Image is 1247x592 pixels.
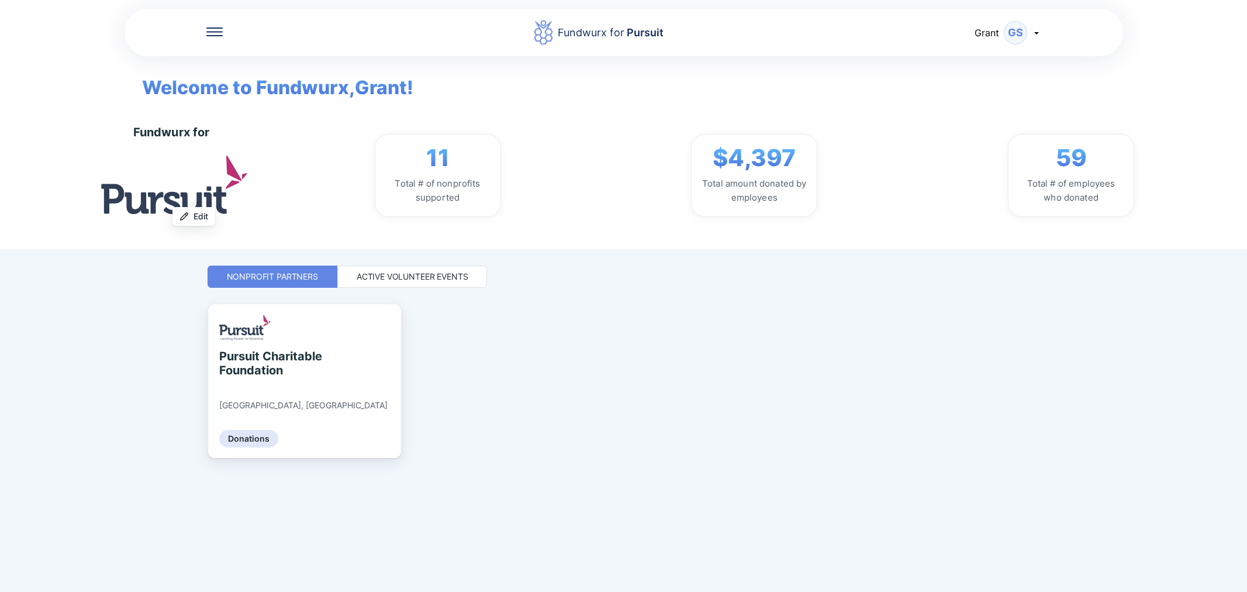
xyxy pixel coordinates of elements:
div: Total # of nonprofits supported [385,177,491,205]
div: Fundwurx for [133,125,210,139]
div: Pursuit Charitable Foundation [219,349,326,377]
span: Pursuit [624,26,664,39]
div: Fundwurx for [558,25,664,41]
div: [GEOGRAPHIC_DATA], [GEOGRAPHIC_DATA] [219,400,388,411]
div: Active Volunteer Events [357,271,468,283]
div: GS [1004,21,1027,44]
span: 11 [426,144,450,172]
span: 59 [1056,144,1087,172]
div: Total amount donated by employees [701,177,807,205]
span: $4,397 [713,144,796,172]
span: Grant [975,27,999,39]
span: Edit [194,211,208,222]
div: Nonprofit Partners [227,271,318,283]
button: Edit [172,207,215,226]
span: Welcome to Fundwurx, Grant ! [125,56,413,102]
div: Total # of employees who donated [1018,177,1124,205]
img: logo.jpg [101,156,247,214]
div: Donations [219,430,278,448]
